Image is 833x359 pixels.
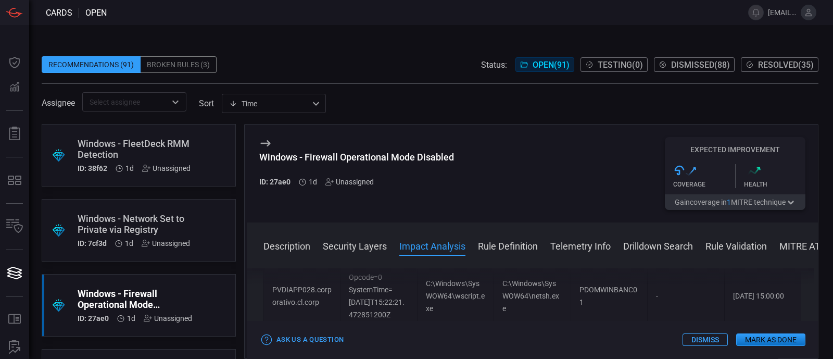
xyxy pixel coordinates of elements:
h5: Expected Improvement [665,145,805,154]
div: Windows - Network Set to Private via Registry [78,213,190,235]
button: Dashboard [2,50,27,75]
div: Unassigned [144,314,192,323]
span: Aug 24, 2025 9:00 AM [125,239,133,247]
button: Detections [2,75,27,100]
button: Security Layers [323,239,387,252]
button: Resolved(35) [741,57,818,72]
span: Status: [481,60,507,70]
button: Ask Us a Question [259,332,346,348]
div: Unassigned [325,178,374,186]
button: Rule Catalog [2,307,27,332]
button: Rule Validation [705,239,767,252]
button: Mark as Done [736,333,805,346]
span: open [85,8,107,18]
button: Gaincoverage in1MITRE technique [665,194,805,210]
button: Rule Definition [478,239,538,252]
div: Recommendations (91) [42,56,141,73]
span: Aug 24, 2025 9:00 AM [127,314,135,323]
span: Aug 24, 2025 9:00 AM [125,164,134,172]
div: Health [744,181,806,188]
button: MITRE - Detection Posture [2,168,27,193]
button: Open [168,95,183,109]
h5: ID: 27ae0 [78,314,109,323]
span: [EMAIL_ADDRESS][PERSON_NAME][DOMAIN_NAME] [768,8,797,17]
button: Cards [2,261,27,286]
span: Testing ( 0 ) [598,60,643,70]
h5: ID: 38f62 [78,164,107,172]
span: Dismissed ( 88 ) [671,60,730,70]
label: sort [199,98,214,108]
button: Testing(0) [580,57,648,72]
button: Inventory [2,214,27,239]
div: Unassigned [142,239,190,247]
button: Dismiss [683,333,728,346]
h5: ID: 7cf3d [78,239,107,247]
div: Time [229,98,309,109]
button: Telemetry Info [550,239,611,252]
div: Unassigned [142,164,191,172]
button: Reports [2,121,27,146]
span: 1 [727,198,731,206]
h5: ID: 27ae0 [259,178,291,186]
button: Dismissed(88) [654,57,735,72]
button: Drilldown Search [623,239,693,252]
button: Description [263,239,310,252]
span: Open ( 91 ) [533,60,570,70]
button: Impact Analysis [399,239,465,252]
span: Resolved ( 35 ) [758,60,814,70]
div: Windows - Firewall Operational Mode Disabled [259,152,454,163]
span: Cards [46,8,72,18]
span: Assignee [42,98,75,108]
div: Windows - Firewall Operational Mode Disabled [78,288,192,310]
input: Select assignee [85,95,166,108]
div: Windows - FleetDeck RMM Detection [78,138,191,160]
span: Aug 24, 2025 9:00 AM [309,178,317,186]
div: Coverage [673,181,735,188]
button: Open(91) [515,57,574,72]
div: Broken Rules (3) [141,56,217,73]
